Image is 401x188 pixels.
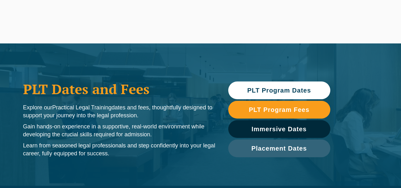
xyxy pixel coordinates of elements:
span: PLT Program Dates [247,87,311,94]
span: Immersive Dates [252,126,307,132]
p: Gain hands-on experience in a supportive, real-world environment while developing the crucial ski... [23,123,216,139]
span: Placement Dates [251,145,307,152]
p: Explore our dates and fees, thoughtfully designed to support your journey into the legal profession. [23,104,216,120]
a: PLT Program Fees [228,101,330,119]
span: PLT Program Fees [249,107,309,113]
span: Practical Legal Training [52,104,112,111]
a: PLT Program Dates [228,81,330,99]
h1: PLT Dates and Fees [23,81,216,97]
a: Placement Dates [228,139,330,157]
p: Learn from seasoned legal professionals and step confidently into your legal career, fully equipp... [23,142,216,158]
a: Immersive Dates [228,120,330,138]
